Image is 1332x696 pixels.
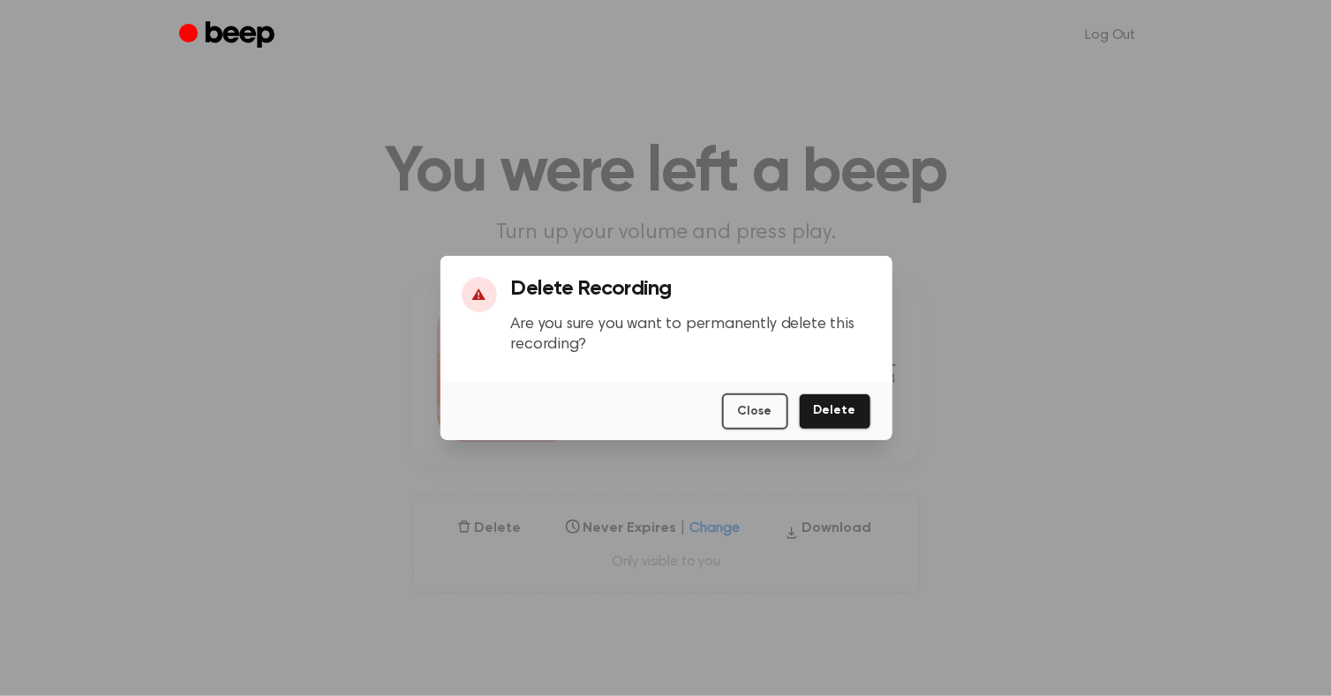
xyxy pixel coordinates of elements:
[462,277,497,312] div: ⚠
[179,19,279,53] a: Beep
[1068,14,1154,56] a: Log Out
[722,393,788,430] button: Close
[799,393,871,430] button: Delete
[511,315,871,355] p: Are you sure you want to permanently delete this recording?
[511,277,871,301] h3: Delete Recording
